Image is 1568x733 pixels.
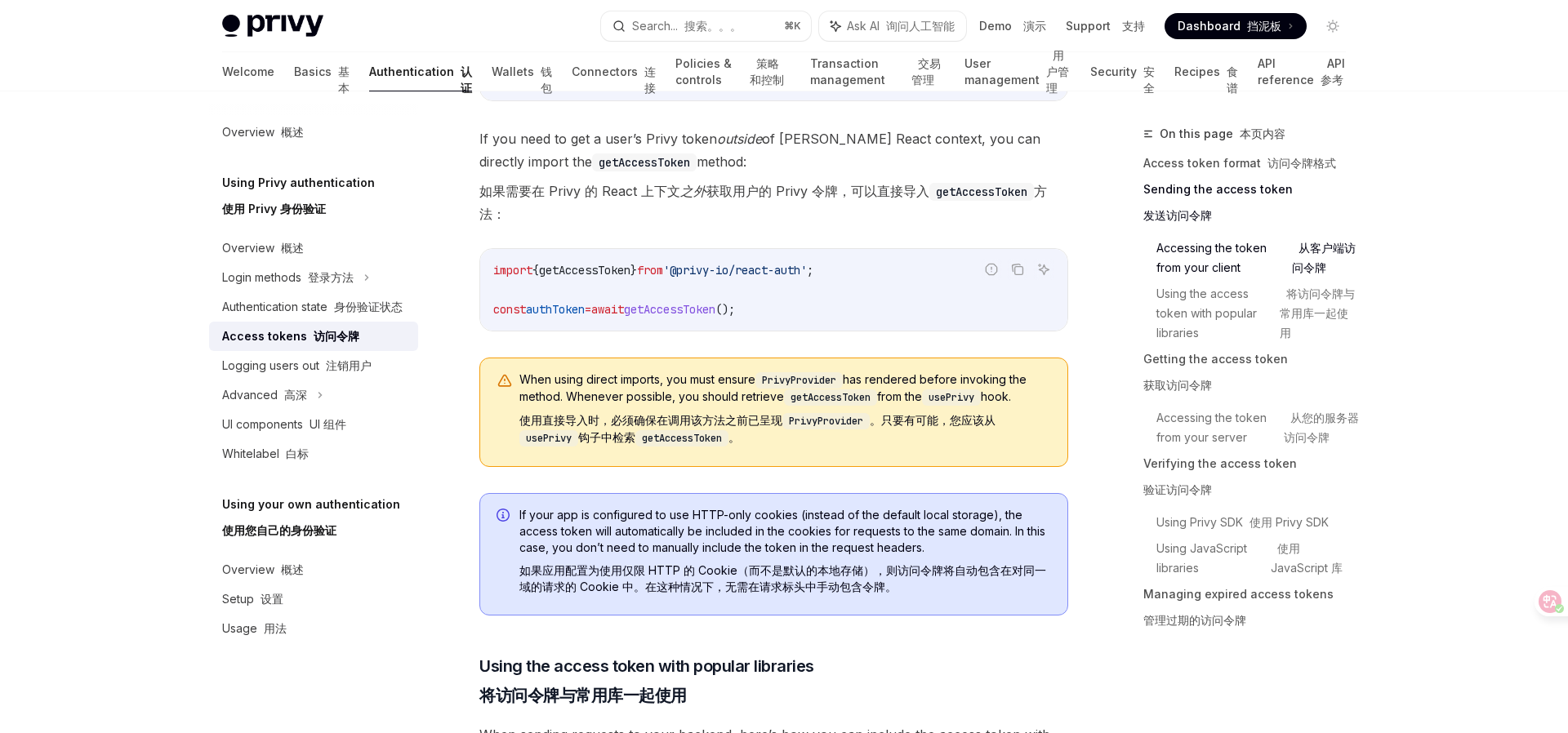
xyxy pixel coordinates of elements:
span: Using the access token with popular libraries [479,655,814,713]
div: Logging users out [222,356,372,375]
font: UI 组件 [310,417,346,431]
div: Usage [222,619,287,638]
a: Dashboard 挡泥板 [1165,13,1307,39]
a: Policies & controls 策略和控制 [675,52,791,91]
a: Welcome [222,52,274,91]
code: getAccessToken [592,153,697,171]
a: Whitelabel 白标 [209,439,418,469]
a: Support 支持 [1066,18,1145,34]
button: Toggle dark mode [1320,13,1346,39]
div: UI components [222,415,346,434]
a: UI components UI 组件 [209,410,418,439]
span: When using direct imports, you must ensure has rendered before invoking the method. Whenever poss... [519,371,1051,453]
font: 本页内容 [1240,127,1285,140]
font: 访问令牌 [314,329,359,343]
a: Managing expired access tokens管理过期的访问令牌 [1143,581,1359,640]
a: Logging users out 注销用户 [209,351,418,380]
button: Search... 搜索。。。⌘K [601,11,812,41]
font: 发送访问令牌 [1143,208,1212,222]
a: Overview 概述 [209,233,418,263]
font: 高深 [284,388,307,402]
div: Advanced [222,385,307,405]
font: 食谱 [1227,64,1238,95]
span: } [630,263,637,278]
img: light logo [222,15,323,38]
span: (); [715,302,735,317]
font: 从客户端访问令牌 [1292,241,1356,274]
font: 使用直接导入时，必须确保在调用该方法之前已呈现 。只要有可能，您应该从 钩子中检索 。 [519,413,996,444]
span: If you need to get a user’s Privy token of [PERSON_NAME] React context, you can directly import t... [479,127,1068,232]
div: Overview [222,560,304,580]
a: Using JavaScript libraries 使用 JavaScript 库 [1156,535,1359,581]
font: 如果应用配置为使用仅限 HTTP 的 Cookie（而不是默认的本地存储），则访问令牌将自动包含在对同一域的请求的 Cookie 中。在这种情况下，无需在请求标头中手动包含令牌。 [519,563,1046,593]
font: 白标 [286,446,309,460]
font: 钱包 [541,64,552,95]
div: Overview [222,122,304,142]
span: If your app is configured to use HTTP-only cookies (instead of the default local storage), the ac... [519,507,1051,602]
font: 安全 [1143,64,1155,95]
code: usePrivy [922,389,981,406]
span: '@privy-io/react-auth' [663,263,807,278]
button: Report incorrect code [981,259,1002,280]
div: Login methods [222,268,354,287]
a: Overview 概述 [209,555,418,584]
div: Access tokens [222,327,359,346]
div: Setup [222,589,283,609]
font: 注销用户 [326,358,372,372]
a: Accessing the token from your client 从客户端访问令牌 [1156,235,1359,281]
span: On this page [1160,124,1285,144]
a: Getting the access token获取访问令牌 [1143,346,1359,405]
em: 之外 [680,183,706,199]
font: 演示 [1023,19,1046,33]
font: 访问令牌格式 [1267,156,1336,170]
span: Ask AI [847,18,955,34]
span: Dashboard [1178,18,1281,34]
font: 认证 [461,64,472,95]
a: Connectors 连接 [572,52,656,91]
font: 管理过期的访问令牌 [1143,613,1246,627]
font: 登录方法 [308,270,354,284]
font: 使用您自己的身份验证 [222,523,336,537]
em: outside [717,131,762,147]
div: Overview [222,238,304,258]
font: 概述 [281,241,304,255]
a: Demo 演示 [979,18,1046,34]
font: 策略和控制 [750,56,784,87]
font: 从您的服务器访问令牌 [1284,411,1359,444]
a: Setup 设置 [209,584,418,614]
span: ⌘ K [784,20,801,33]
font: 询问人工智能 [886,19,955,33]
font: 搜索。。。 [684,19,742,33]
font: 挡泥板 [1247,19,1281,33]
font: 验证访问令牌 [1143,482,1212,496]
a: Using the access token with popular libraries 将访问令牌与常用库一起使用 [1156,281,1359,346]
a: Wallets 钱包 [492,52,552,91]
code: getAccessToken [929,183,1034,201]
code: PrivyProvider [782,413,870,429]
span: = [585,302,591,317]
span: await [591,302,624,317]
a: Authentication 认证 [369,52,472,91]
span: import [493,263,532,278]
a: API reference API 参考 [1258,52,1346,91]
font: 将访问令牌与常用库一起使用 [479,686,687,705]
font: 设置 [261,592,283,606]
font: 用户管理 [1046,48,1069,95]
span: getAccessToken [624,302,715,317]
a: Accessing the token from your server 从您的服务器访问令牌 [1156,405,1359,451]
div: Authentication state [222,297,403,317]
font: 连接 [644,64,656,95]
button: Ask AI 询问人工智能 [819,11,966,41]
font: 概述 [281,125,304,139]
font: 将访问令牌与常用库一起使用 [1280,287,1355,340]
font: 身份验证状态 [334,300,403,313]
font: 用法 [264,621,287,635]
span: ; [807,263,813,278]
font: 使用 Privy SDK [1249,515,1329,529]
a: Sending the access token发送访问令牌 [1143,176,1359,235]
font: 概述 [281,562,304,576]
a: Recipes 食谱 [1174,52,1238,91]
font: 支持 [1122,19,1145,33]
code: getAccessToken [784,389,877,406]
h5: Using Privy authentication [222,173,375,225]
